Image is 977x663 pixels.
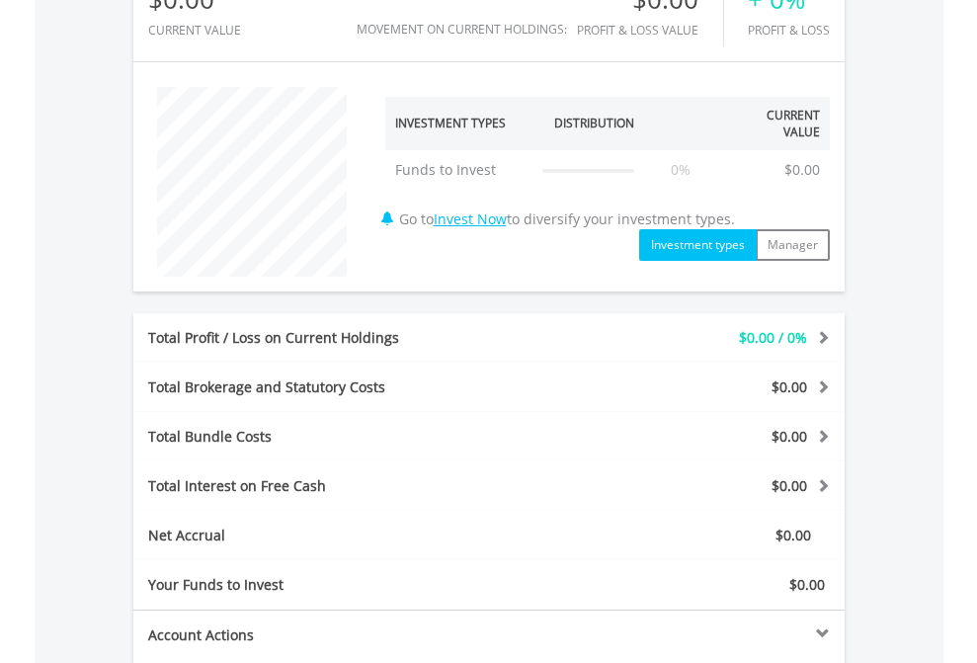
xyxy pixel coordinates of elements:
[739,328,807,347] span: $0.00 / 0%
[133,476,548,496] div: Total Interest on Free Cash
[756,229,830,261] button: Manager
[772,476,807,495] span: $0.00
[772,427,807,446] span: $0.00
[789,575,825,594] span: $0.00
[748,24,830,37] div: Profit & Loss
[644,150,718,190] td: 0%
[357,23,567,36] div: Movement on Current Holdings:
[133,377,548,397] div: Total Brokerage and Statutory Costs
[148,24,241,37] div: CURRENT VALUE
[774,150,830,190] td: $0.00
[718,97,830,150] th: Current Value
[133,575,489,595] div: Your Funds to Invest
[577,24,723,37] div: Profit & Loss Value
[434,209,507,228] a: Invest Now
[385,150,533,190] td: Funds to Invest
[133,328,548,348] div: Total Profit / Loss on Current Holdings
[133,526,548,545] div: Net Accrual
[639,229,757,261] button: Investment types
[370,77,845,261] div: Go to to diversify your investment types.
[133,625,489,645] div: Account Actions
[775,526,811,544] span: $0.00
[133,427,548,447] div: Total Bundle Costs
[772,377,807,396] span: $0.00
[385,97,533,150] th: Investment Types
[554,115,634,131] div: Distribution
